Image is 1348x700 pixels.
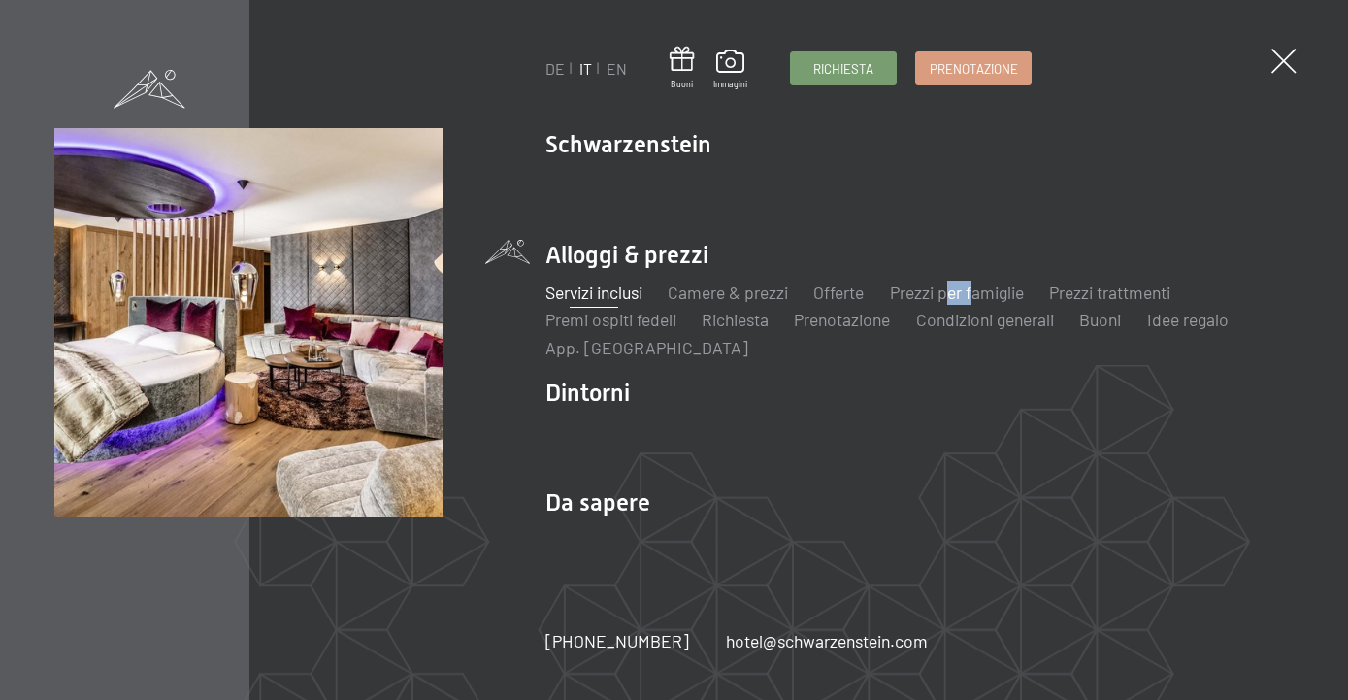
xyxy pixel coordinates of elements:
[545,309,676,330] a: Premi ospiti fedeli
[916,52,1030,84] a: Prenotazione
[726,629,928,653] a: hotel@schwarzenstein.com
[890,282,1024,303] a: Prezzi per famiglie
[794,309,890,330] a: Prenotazione
[670,79,695,90] span: Buoni
[916,309,1054,330] a: Condizioni generali
[1079,309,1121,330] a: Buoni
[713,79,747,90] span: Immagini
[930,60,1018,78] span: Prenotazione
[1147,309,1229,330] a: Idee regalo
[545,282,642,303] a: Servizi inclusi
[813,282,864,303] a: Offerte
[607,59,627,78] a: EN
[713,50,747,90] a: Immagini
[545,630,689,651] span: [PHONE_NUMBER]
[579,59,592,78] a: IT
[702,309,769,330] a: Richiesta
[813,60,873,78] span: Richiesta
[668,282,788,303] a: Camere & prezzi
[545,337,748,358] a: App. [GEOGRAPHIC_DATA]
[791,52,896,84] a: Richiesta
[545,59,565,78] a: DE
[1049,282,1170,303] a: Prezzi trattmenti
[670,47,695,90] a: Buoni
[545,629,689,653] a: [PHONE_NUMBER]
